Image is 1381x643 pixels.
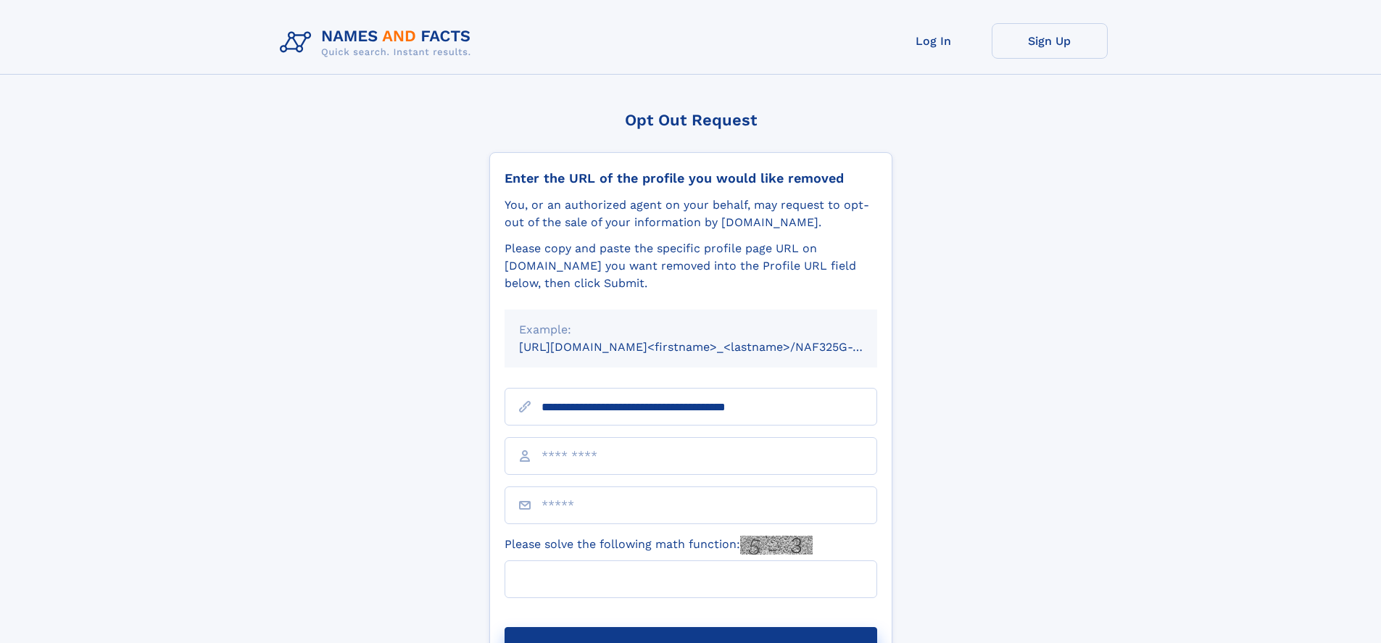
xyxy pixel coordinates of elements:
label: Please solve the following math function: [505,536,813,555]
div: Please copy and paste the specific profile page URL on [DOMAIN_NAME] you want removed into the Pr... [505,240,877,292]
img: Logo Names and Facts [274,23,483,62]
small: [URL][DOMAIN_NAME]<firstname>_<lastname>/NAF325G-xxxxxxxx [519,340,905,354]
a: Sign Up [992,23,1108,59]
div: Opt Out Request [489,111,892,129]
a: Log In [876,23,992,59]
div: Enter the URL of the profile you would like removed [505,170,877,186]
div: You, or an authorized agent on your behalf, may request to opt-out of the sale of your informatio... [505,196,877,231]
div: Example: [519,321,863,339]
